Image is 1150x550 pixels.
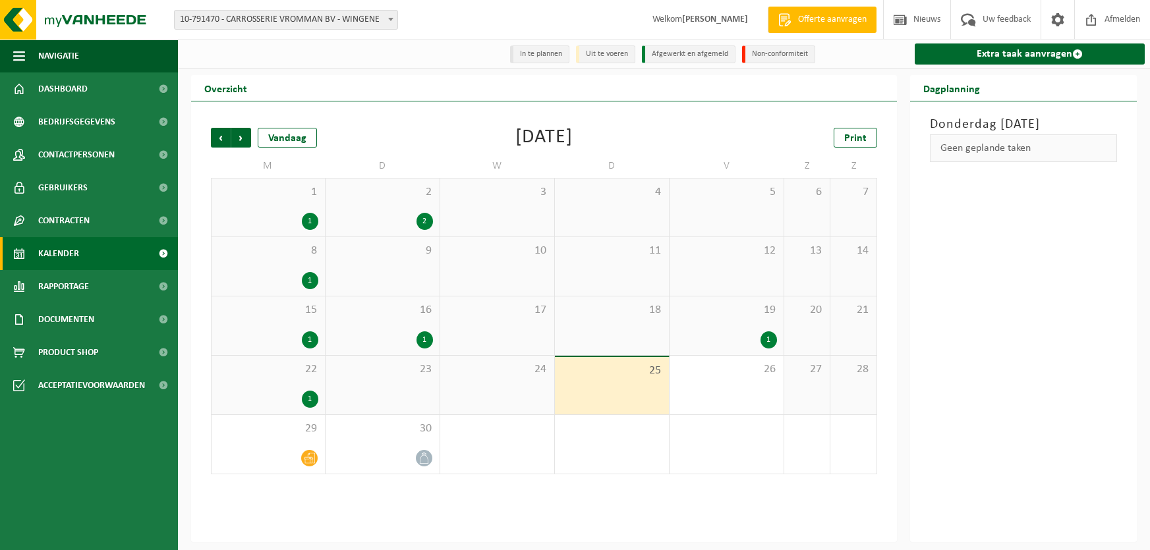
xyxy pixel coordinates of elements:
[211,128,231,148] span: Vorige
[676,303,777,317] span: 19
[38,138,115,171] span: Contactpersonen
[561,364,662,378] span: 25
[844,133,867,144] span: Print
[332,422,433,436] span: 30
[670,154,784,178] td: V
[38,72,88,105] span: Dashboard
[38,204,90,237] span: Contracten
[332,185,433,200] span: 2
[576,45,635,63] li: Uit te voeren
[332,303,433,317] span: 16
[417,331,433,348] div: 1
[332,244,433,258] span: 9
[791,244,824,258] span: 13
[447,244,548,258] span: 10
[676,362,777,377] span: 26
[834,128,877,148] a: Print
[742,45,815,63] li: Non-conformiteit
[837,362,870,377] span: 28
[768,7,877,33] a: Offerte aanvragen
[231,128,251,148] span: Volgende
[218,362,318,377] span: 22
[191,75,260,101] h2: Overzicht
[38,303,94,336] span: Documenten
[302,213,318,230] div: 1
[326,154,440,178] td: D
[561,244,662,258] span: 11
[174,10,398,30] span: 10-791470 - CARROSSERIE VROMMAN BV - WINGENE
[447,303,548,317] span: 17
[761,331,777,348] div: 1
[910,75,993,101] h2: Dagplanning
[38,336,98,369] span: Product Shop
[676,185,777,200] span: 5
[791,185,824,200] span: 6
[38,40,79,72] span: Navigatie
[515,128,573,148] div: [DATE]
[175,11,397,29] span: 10-791470 - CARROSSERIE VROMMAN BV - WINGENE
[682,14,748,24] strong: [PERSON_NAME]
[555,154,670,178] td: D
[302,272,318,289] div: 1
[258,128,317,148] div: Vandaag
[915,43,1145,65] a: Extra taak aanvragen
[791,362,824,377] span: 27
[447,185,548,200] span: 3
[837,185,870,200] span: 7
[561,185,662,200] span: 4
[218,303,318,317] span: 15
[795,13,870,26] span: Offerte aanvragen
[561,303,662,317] span: 18
[440,154,555,178] td: W
[837,244,870,258] span: 14
[676,244,777,258] span: 12
[784,154,831,178] td: Z
[38,369,145,402] span: Acceptatievoorwaarden
[930,134,1117,162] div: Geen geplande taken
[830,154,877,178] td: Z
[38,171,88,204] span: Gebruikers
[38,105,115,138] span: Bedrijfsgegevens
[930,115,1117,134] h3: Donderdag [DATE]
[211,154,326,178] td: M
[38,270,89,303] span: Rapportage
[837,303,870,317] span: 21
[218,422,318,436] span: 29
[302,391,318,408] div: 1
[642,45,735,63] li: Afgewerkt en afgemeld
[510,45,569,63] li: In te plannen
[417,213,433,230] div: 2
[447,362,548,377] span: 24
[302,331,318,348] div: 1
[218,244,318,258] span: 8
[218,185,318,200] span: 1
[38,237,79,270] span: Kalender
[332,362,433,377] span: 23
[791,303,824,317] span: 20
